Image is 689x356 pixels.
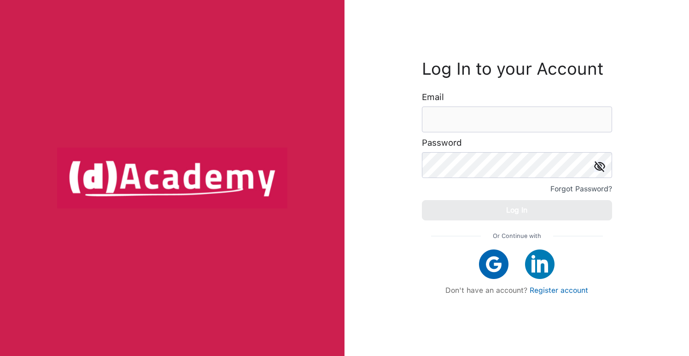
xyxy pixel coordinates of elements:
div: Don't have an account? [431,286,603,295]
a: Register account [530,286,588,295]
label: Email [422,93,444,102]
h3: Log In to your Account [422,61,612,77]
img: icon [594,161,605,172]
img: google icon [479,249,508,279]
img: linkedIn icon [525,249,555,279]
label: Password [422,138,462,148]
button: Log In [422,200,612,220]
div: Forgot Password? [550,183,612,196]
span: Or Continue with [493,230,541,243]
img: logo [57,148,287,208]
div: Log In [506,204,527,217]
